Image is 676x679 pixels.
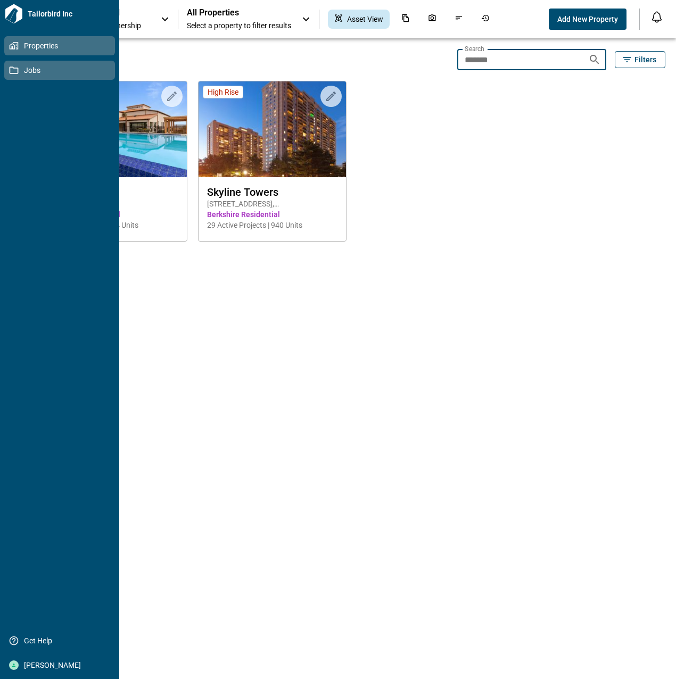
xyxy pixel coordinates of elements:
[584,49,605,70] button: Search properties
[465,44,484,53] label: Search
[615,51,665,68] button: Filters
[19,660,105,670] span: [PERSON_NAME]
[475,10,496,29] div: Job History
[4,36,115,55] a: Properties
[19,65,105,76] span: Jobs
[4,61,115,80] a: Jobs
[207,198,338,209] span: [STREET_ADDRESS] , [GEOGRAPHIC_DATA] , VA
[549,9,626,30] button: Add New Property
[395,10,416,29] div: Documents
[19,635,105,646] span: Get Help
[207,209,338,220] span: Berkshire Residential
[19,40,105,51] span: Properties
[347,14,383,24] span: Asset View
[207,186,338,198] span: Skyline Towers
[422,10,443,29] div: Photos
[448,10,469,29] div: Issues & Info
[199,81,347,177] img: property-asset
[208,87,238,97] span: High Rise
[187,7,291,18] span: All Properties
[648,9,665,26] button: Open notification feed
[23,9,115,19] span: Tailorbird Inc
[634,54,656,65] span: Filters
[187,20,291,31] span: Select a property to filter results
[38,54,453,65] span: 124 Properties
[557,14,618,24] span: Add New Property
[328,10,390,29] div: Asset View
[207,220,338,230] span: 29 Active Projects | 940 Units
